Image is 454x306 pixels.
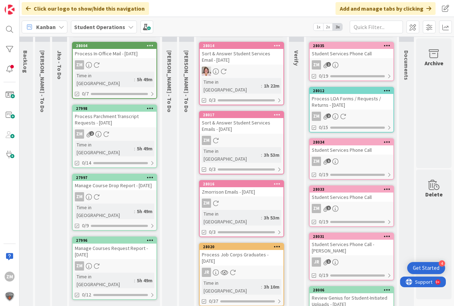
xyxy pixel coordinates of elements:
[309,42,394,81] a: 28035Student Services Phone CallZM0/19
[75,192,84,201] div: ZM
[135,145,154,152] div: 5h 49m
[209,96,216,104] span: 0/3
[202,199,211,208] div: ZM
[261,214,262,222] span: :
[200,67,283,76] div: EW
[200,181,283,196] div: 28016Zmorrison Emails - [DATE]
[73,181,156,190] div: Manage Course Drop Report - [DATE]
[200,181,283,187] div: 28016
[200,244,283,266] div: 28020Process Job Corps Graduates - [DATE]
[310,287,393,293] div: 28006
[75,261,84,271] div: ZM
[89,131,94,136] span: 2
[261,283,262,291] span: :
[200,199,283,208] div: ZM
[309,233,394,280] a: 28031Student Services Phone Call - [PERSON_NAME]JR0/19
[200,250,283,266] div: Process Job Corps Graduates - [DATE]
[135,207,154,215] div: 5h 49m
[39,50,46,112] span: Emilie - To Do
[310,186,393,202] div: 28033Student Services Phone Call
[209,166,216,173] span: 0/3
[82,159,91,167] span: 0/14
[203,244,283,249] div: 28020
[312,60,321,69] div: ZM
[313,187,393,192] div: 28033
[261,151,262,159] span: :
[202,147,261,163] div: Time in [GEOGRAPHIC_DATA]
[73,237,156,259] div: 27996Manage Courses Request Report - [DATE]
[312,112,321,121] div: ZM
[319,272,328,279] span: 0/19
[199,180,284,237] a: 28016Zmorrison Emails - [DATE]ZMTime in [GEOGRAPHIC_DATA]:3h 53m0/3
[134,207,135,215] span: :
[310,139,393,145] div: 28034
[73,43,156,49] div: 28004
[336,2,436,15] div: Add and manage tabs by clicking
[76,43,156,48] div: 28004
[200,268,283,277] div: JR
[309,185,394,227] a: 28033Student Services Phone CallZM0/19
[22,50,29,73] span: BackLog
[310,145,393,155] div: Student Services Phone Call
[313,43,393,48] div: 28035
[72,42,157,99] a: 28004Process In-Office Mail - [DATE]ZMTime in [GEOGRAPHIC_DATA]:5h 49m0/7
[407,262,445,274] div: Open Get Started checklist, remaining modules: 4
[310,43,393,58] div: 28035Student Services Phone Call
[309,138,394,180] a: 28034Student Services Phone CallZM0/19
[326,113,331,118] span: 2
[319,124,328,131] span: 0/15
[135,76,154,83] div: 5h 49m
[200,136,283,145] div: ZM
[72,237,157,300] a: 27996Manage Courses Request Report - [DATE]ZMTime in [GEOGRAPHIC_DATA]:5h 49m0/12
[199,42,284,105] a: 28014Sort & Answer Student Services Email - [DATE]EWTime in [GEOGRAPHIC_DATA]:1h 22m0/3
[403,50,410,80] span: Documents
[5,291,15,301] img: avatar
[5,272,15,282] div: ZM
[202,279,261,295] div: Time in [GEOGRAPHIC_DATA]
[15,1,32,10] span: Support
[200,187,283,196] div: Zmorrison Emails - [DATE]
[439,260,445,267] div: 4
[75,204,134,219] div: Time in [GEOGRAPHIC_DATA]
[22,2,149,15] div: Click our logo to show/hide this navigation
[200,118,283,134] div: Sort & Answer Student Services Emails - [DATE]
[200,43,283,49] div: 28014
[209,297,218,305] span: 0/37
[200,112,283,134] div: 28017Sort & Answer Student Services Emails - [DATE]
[413,265,439,272] div: Get Started
[323,23,333,30] span: 2x
[319,171,328,178] span: 0/19
[310,88,393,94] div: 28012
[73,261,156,271] div: ZM
[73,192,156,201] div: ZM
[200,244,283,250] div: 28020
[75,273,134,288] div: Time in [GEOGRAPHIC_DATA]
[314,23,323,30] span: 1x
[310,157,393,166] div: ZM
[309,87,394,133] a: 28012Process LOA Forms / Requests / Returns - [DATE]ZM0/15
[75,72,134,87] div: Time in [GEOGRAPHIC_DATA]
[75,129,84,139] div: ZM
[209,228,216,236] span: 0/3
[312,257,321,267] div: JR
[134,277,135,284] span: :
[310,49,393,58] div: Student Services Phone Call
[76,106,156,111] div: 27998
[312,157,321,166] div: ZM
[73,49,156,58] div: Process In-Office Mail - [DATE]
[202,136,211,145] div: ZM
[313,140,393,145] div: 28034
[310,257,393,267] div: JR
[310,112,393,121] div: ZM
[200,49,283,65] div: Sort & Answer Student Services Email - [DATE]
[73,105,156,112] div: 27998
[310,60,393,69] div: ZM
[313,88,393,93] div: 28012
[76,238,156,243] div: 27996
[425,190,443,199] div: Delete
[202,210,261,226] div: Time in [GEOGRAPHIC_DATA]
[73,129,156,139] div: ZM
[310,233,393,255] div: 28031Student Services Phone Call - [PERSON_NAME]
[73,237,156,244] div: 27996
[310,193,393,202] div: Student Services Phone Call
